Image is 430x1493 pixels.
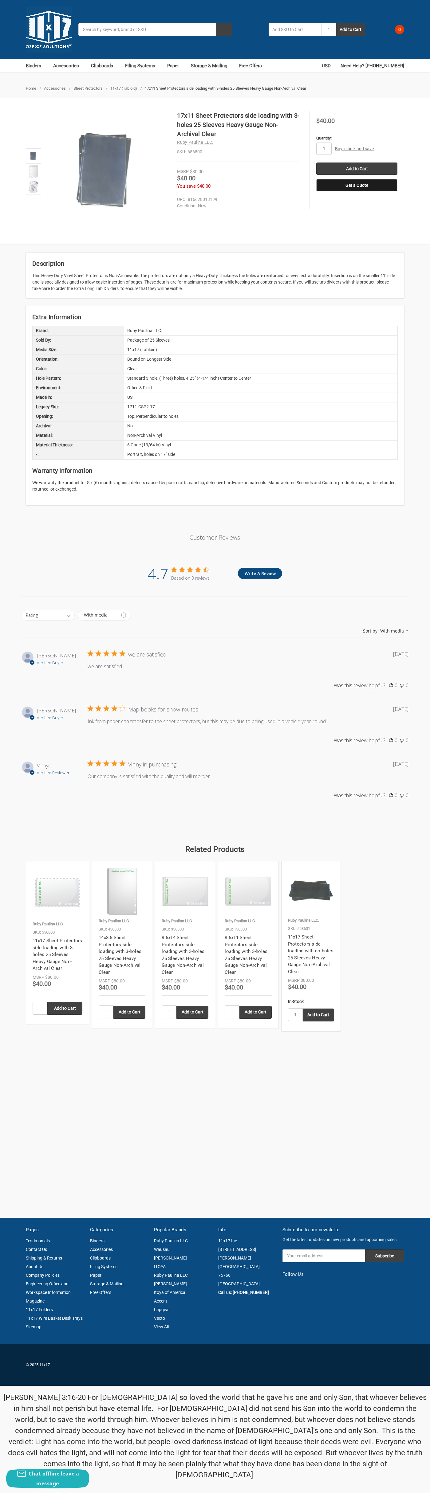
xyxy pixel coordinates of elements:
div: With media [84,613,108,617]
div: Opening: [33,412,124,421]
a: Sitemap [26,1324,41,1329]
a: Shipping & Returns [26,1256,62,1260]
span: Elliot E. [37,707,76,714]
div: 0 [406,792,408,799]
div: 1711-CSP2-17 [124,402,397,412]
h5: Info [218,1226,276,1233]
span: $40.00 [197,183,211,189]
div: MSRP [99,978,110,984]
input: Add to Cart [176,1006,208,1019]
dt: Condition: [177,203,196,209]
button: Chat offline leave a message [6,1469,89,1488]
div: MSRP [288,977,300,984]
span: $80.00 [45,975,59,980]
span: Chat offline leave a message [29,1470,79,1487]
div: Was this review helpful? [334,682,385,689]
div: Was this review helpful? [334,792,385,799]
img: 17x11 Sheet Protectors side loading with 3-holes 25 Sleeves Heavy Gauge Non-Archival Clear [27,149,40,163]
span: $40.00 [288,983,306,990]
p: Ruby Paulina LLC. [225,918,256,924]
div: 0 [395,737,397,744]
img: 14x8.5 Sheet Protectors side loading with 3-holes 25 Sleeves Heavy Gauge Non-Archival Clear [99,868,145,915]
a: Accessories [53,59,85,72]
p: SKU: 558601 [288,926,310,932]
span: Home [26,86,36,91]
a: 8.5x11 Sheet Protectors side loading with 3-holes 25 Sleeves Heavy Gauge Non-Archival Clear [225,935,267,975]
div: MSRP [177,168,189,175]
img: 11x17 Sheet Protectors side loading with no holes 25 Sleeves Heavy Gauge Non-Archival Clear [288,868,334,914]
a: View All [154,1324,169,1329]
span: Sheet Protectors [73,86,103,91]
dd: 816628013199 [177,196,297,203]
span: $80.00 [190,169,203,174]
div: MSRP [225,978,236,984]
a: 14x8.5 Sheet Protectors side loading with 3-holes 25 Sleeves Heavy Gauge Non-Archival Clear [99,935,141,975]
div: Map books for snow routes [128,706,198,713]
div: [DATE] [393,706,408,712]
span: 0 [395,25,404,34]
a: Need Help? [PHONE_NUMBER] [341,59,404,72]
a: Accent [154,1299,167,1303]
span: Ruby Paulina LLC. [177,140,213,145]
div: Media Size: [33,345,124,355]
a: 11x17 Sheet Protectors side loading with 3-holes 25 Sleeves Heavy Gauge Non-Archival Clear [33,938,82,971]
span: $80.00 [301,978,314,983]
a: Paper [167,59,184,72]
div: Material: [33,431,124,440]
a: Vecto [154,1316,165,1321]
img: 11x17 Sheet Protector Poly with holes on 11" side 556600 [27,180,40,194]
img: 17x11 Sheet Protectors side loading with 3-holes 25 Sleeves Heavy Gauge Non-Archival Clear [29,165,38,178]
div: Legacy Sku: [33,402,124,412]
input: Search by keyword, brand or SKU [78,23,232,36]
div: US [124,393,397,402]
div: Rating [26,612,38,618]
div: In-Stock [288,998,334,1005]
input: Add to Cart [47,1002,82,1015]
div: No [124,421,397,431]
a: About Us [26,1264,43,1269]
div: Bound on Longest Side [124,355,397,364]
p: Ruby Paulina LLC. [99,918,130,924]
span: Sort by: [363,628,379,634]
span: 17x11 Sheet Protectors side loading with 3-holes 25 Sleeves Heavy Gauge Non-Archival Clear [145,86,306,91]
p: Ruby Paulina LLC. [288,917,319,923]
div: •: [33,450,124,459]
div: Portrait, holes on 17'' side [124,450,397,459]
a: Binders [90,1238,105,1243]
strong: Call us: [PHONE_NUMBER] [218,1290,269,1295]
p: SKU: 556800 [33,929,55,935]
dd: 656800 [177,149,299,155]
div: 0 [406,737,408,744]
button: Get a Quote [316,179,397,191]
span: $40.00 [316,117,335,124]
a: 8.5x14 Sheet Protectors side loading with 3-holes 25 Sleeves Heavy Gauge Non-Archival Clear [162,935,204,975]
div: 0 [406,682,408,689]
span: Accessories [44,86,66,91]
a: Free Offers [90,1290,111,1295]
input: Your email address [282,1249,365,1262]
a: Accessories [90,1247,113,1252]
div: This Heavy Duty Vinyl Sheet Protector is Non-Archivable. The protectors are not only a Heavy-Duty... [32,272,398,292]
a: Binders [26,59,47,72]
button: This review was not helpful [400,792,404,799]
p: SKU: 156800 [225,926,247,932]
img: 11x17.com [26,6,72,53]
div: 11x17 (Tabloid) [124,345,397,355]
div: With media [380,628,404,634]
p: Get the latest updates on new products and upcoming sales [282,1236,404,1243]
a: Free Offers [239,59,262,72]
span: Greg B. [37,652,76,659]
input: Add SKU to Cart [269,23,322,36]
a: Lapgear [154,1307,170,1312]
div: Made in: [33,393,124,402]
dd: New [177,203,297,209]
div: Color: [33,364,124,374]
div: 4.7 [148,563,168,584]
div: Office & Field [124,383,397,393]
div: Non-Archival Vinyl [124,431,397,440]
p: Customer Reviews [118,533,312,542]
a: 11x17 Sheet Protectors side loading with no holes 25 Sleeves Heavy Gauge Non-Archival Clear [288,934,333,974]
dt: UPC: [177,196,186,203]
